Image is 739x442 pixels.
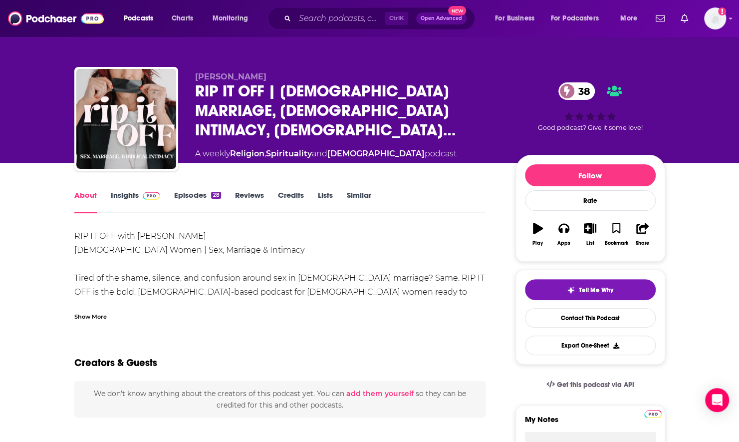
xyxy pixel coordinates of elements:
[613,10,650,26] button: open menu
[143,192,160,200] img: Podchaser Pro
[704,7,726,29] span: Logged in as nwierenga
[551,216,577,252] button: Apps
[111,190,160,213] a: InsightsPodchaser Pro
[704,7,726,29] img: User Profile
[525,216,551,252] button: Play
[532,240,543,246] div: Play
[347,190,371,213] a: Similar
[644,410,662,418] img: Podchaser Pro
[172,11,193,25] span: Charts
[346,390,414,398] button: add them yourself
[385,12,408,25] span: Ctrl K
[629,216,655,252] button: Share
[577,216,603,252] button: List
[579,286,613,294] span: Tell Me Why
[174,190,221,213] a: Episodes28
[704,7,726,29] button: Show profile menu
[636,240,649,246] div: Share
[586,240,594,246] div: List
[195,148,457,160] div: A weekly podcast
[705,388,729,412] div: Open Intercom Messenger
[94,389,466,409] span: We don't know anything about the creators of this podcast yet . You can so they can be credited f...
[538,124,643,131] span: Good podcast? Give it some love!
[266,149,312,158] a: Spirituality
[206,10,261,26] button: open menu
[525,279,656,300] button: tell me why sparkleTell Me Why
[525,415,656,432] label: My Notes
[556,381,634,389] span: Get this podcast via API
[538,373,642,397] a: Get this podcast via API
[525,308,656,328] a: Contact This Podcast
[211,192,221,199] div: 28
[677,10,692,27] a: Show notifications dropdown
[318,190,333,213] a: Lists
[568,82,595,100] span: 38
[278,190,304,213] a: Credits
[567,286,575,294] img: tell me why sparkle
[295,10,385,26] input: Search podcasts, credits, & more...
[74,357,157,369] h2: Creators & Guests
[277,7,485,30] div: Search podcasts, credits, & more...
[448,6,466,15] span: New
[327,149,425,158] a: [DEMOGRAPHIC_DATA]
[124,11,153,25] span: Podcasts
[515,72,665,142] div: 38Good podcast? Give it some love!
[213,11,248,25] span: Monitoring
[421,16,462,21] span: Open Advanced
[603,216,629,252] button: Bookmark
[165,10,199,26] a: Charts
[604,240,628,246] div: Bookmark
[264,149,266,158] span: ,
[525,190,656,211] div: Rate
[495,11,534,25] span: For Business
[312,149,327,158] span: and
[117,10,166,26] button: open menu
[230,149,264,158] a: Religion
[544,10,613,26] button: open menu
[416,12,467,24] button: Open AdvancedNew
[652,10,669,27] a: Show notifications dropdown
[525,336,656,355] button: Export One-Sheet
[620,11,637,25] span: More
[74,190,97,213] a: About
[718,7,726,15] svg: Add a profile image
[235,190,264,213] a: Reviews
[8,9,104,28] img: Podchaser - Follow, Share and Rate Podcasts
[558,82,595,100] a: 38
[195,72,266,81] span: [PERSON_NAME]
[76,69,176,169] img: RIP IT OFF | CHRISTIAN MARRIAGE, BIBLICAL INTIMACY, CHRISTIAN SEX, KINGDOM MARRIAGE, CHRISTIAN WOMEN
[644,409,662,418] a: Pro website
[557,240,570,246] div: Apps
[551,11,599,25] span: For Podcasters
[525,164,656,186] button: Follow
[488,10,547,26] button: open menu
